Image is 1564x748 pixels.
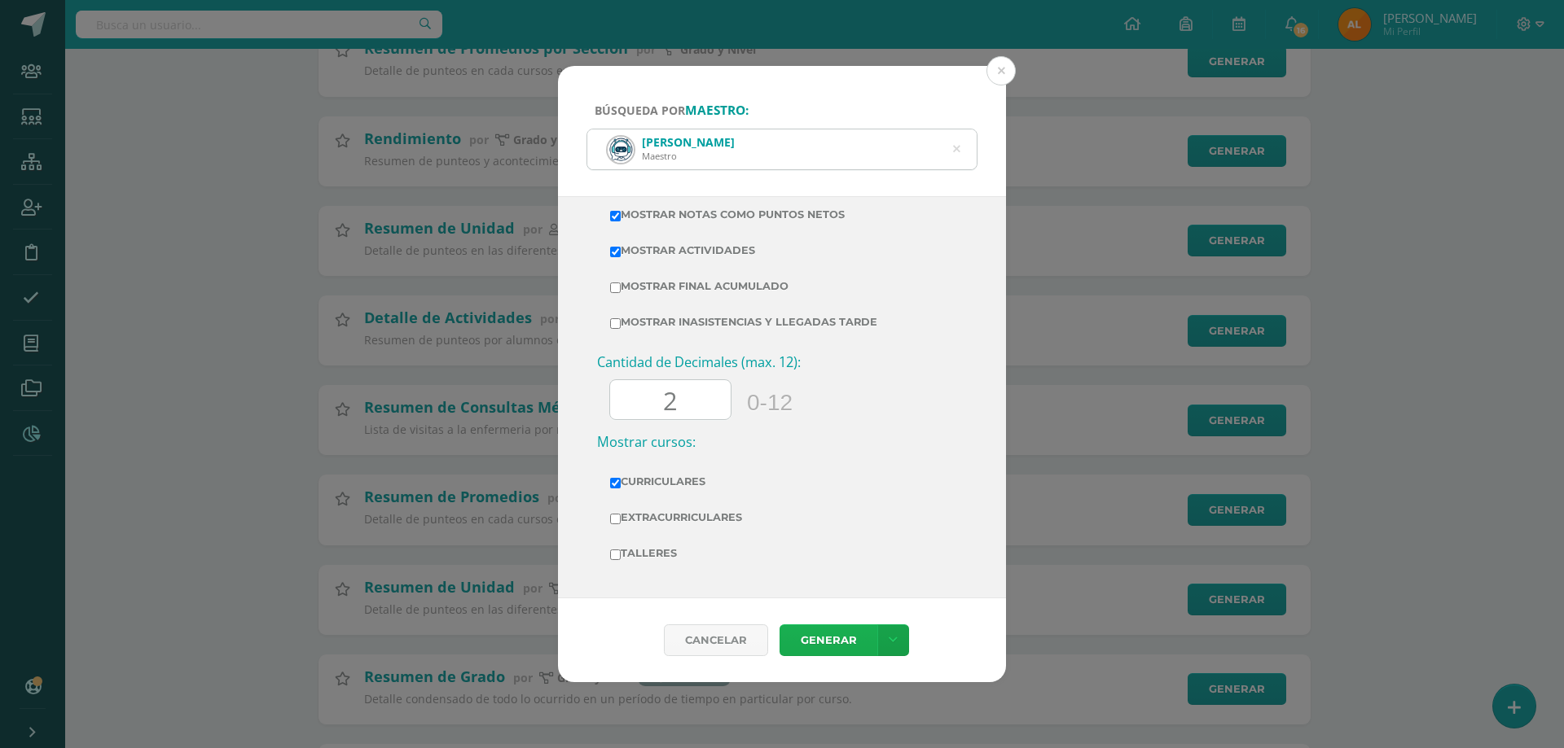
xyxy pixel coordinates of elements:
input: ej. Nicholas Alekzander, etc. [587,129,977,169]
a: Generar [780,624,877,656]
h3: Mostrar cursos: [597,433,967,451]
button: Close (Esc) [986,56,1016,85]
span: 0-12 [747,390,793,415]
strong: maestro: [685,102,749,119]
input: Mostrar Final Acumulado [610,282,621,293]
label: Extracurriculares [610,506,954,529]
label: Mostrar inasistencias y llegadas tarde [610,311,954,334]
input: Mostrar inasistencias y llegadas tarde [610,318,621,329]
input: Extracurriculares [610,514,621,524]
span: Búsqueda por [595,103,749,118]
input: Mostrar Actividades [610,247,621,257]
input: Mostrar Notas Como Puntos Netos [610,211,621,221]
div: Cancelar [664,624,768,656]
img: 2ce9522d0db00129206f49e0be3891c4.png [608,137,634,163]
input: Curriculares [610,478,621,488]
label: Mostrar Notas Como Puntos Netos [610,203,954,226]
div: [PERSON_NAME] [642,134,735,150]
label: Talleres [610,542,954,565]
label: Mostrar Final Acumulado [610,275,954,298]
h3: Cantidad de Decimales (max. 12): [597,353,967,371]
input: Talleres [610,549,621,560]
div: Maestro [642,150,735,162]
label: Curriculares [610,470,954,493]
label: Mostrar Actividades [610,239,954,262]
